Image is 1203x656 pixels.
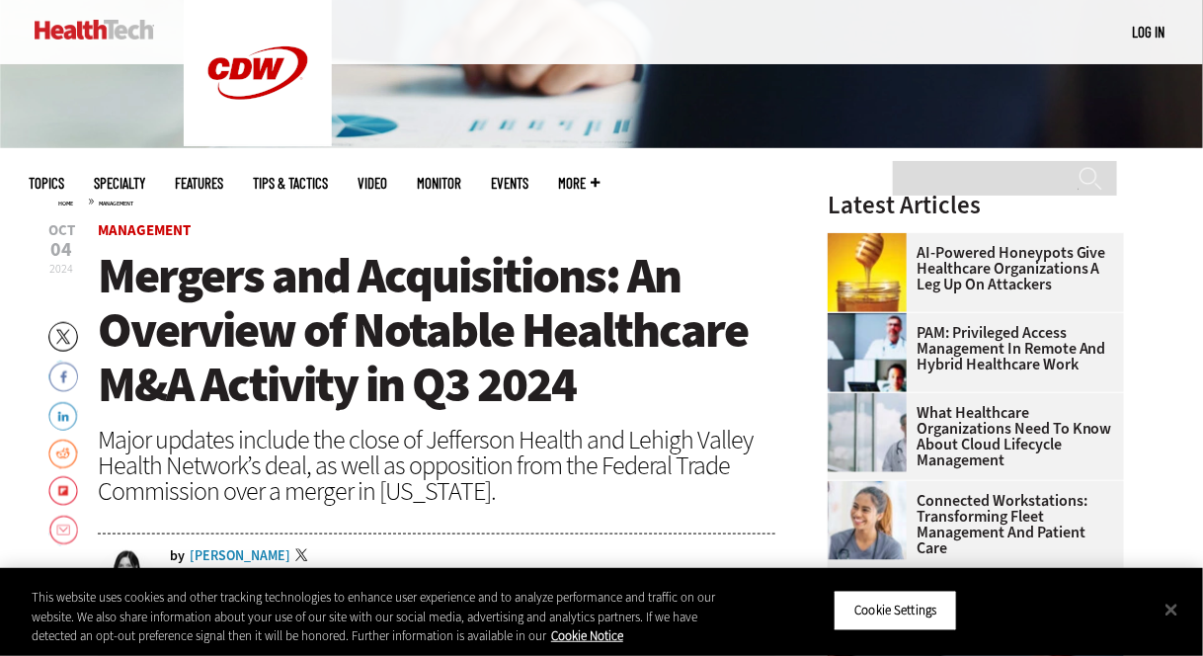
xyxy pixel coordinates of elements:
a: [PERSON_NAME] [190,549,290,563]
img: jar of honey with a honey dipper [828,233,907,312]
span: More [558,176,600,191]
a: Features [175,176,223,191]
img: remote call with care team [828,313,907,392]
span: Topics [29,176,64,191]
div: This website uses cookies and other tracking technologies to enhance user experience and to analy... [32,588,722,646]
button: Close [1150,588,1193,631]
a: More information about your privacy [551,627,623,644]
a: Connected Workstations: Transforming Fleet Management and Patient Care [828,493,1112,556]
button: Cookie Settings [834,590,957,631]
span: 04 [48,240,75,260]
a: CDW [184,130,332,151]
a: Twitter [295,549,313,565]
img: Jordan Scott [98,549,155,607]
a: jar of honey with a honey dipper [828,233,917,249]
span: by [170,549,185,563]
a: doctor in front of clouds and reflective building [828,393,917,409]
a: Log in [1132,23,1164,41]
h3: Latest Articles [828,193,1124,217]
img: doctor in front of clouds and reflective building [828,393,907,472]
a: remote call with care team [828,313,917,329]
div: User menu [1132,22,1164,42]
a: MonITor [417,176,461,191]
a: PAM: Privileged Access Management in Remote and Hybrid Healthcare Work [828,325,1112,372]
a: Tips & Tactics [253,176,328,191]
a: AI-Powered Honeypots Give Healthcare Organizations a Leg Up on Attackers [828,245,1112,292]
img: Home [35,20,154,40]
a: Events [491,176,528,191]
a: What Healthcare Organizations Need To Know About Cloud Lifecycle Management [828,405,1112,468]
a: nurse smiling at patient [828,481,917,497]
span: Mergers and Acquisitions: An Overview of Notable Healthcare M&A Activity in Q3 2024 [98,243,748,417]
span: 2024 [50,261,74,277]
div: Major updates include the close of Jefferson Health and Lehigh Valley Health Network’s deal, as w... [98,427,775,504]
img: nurse smiling at patient [828,481,907,560]
span: Oct [48,223,75,238]
a: Management [98,220,191,240]
a: Video [358,176,387,191]
span: Specialty [94,176,145,191]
